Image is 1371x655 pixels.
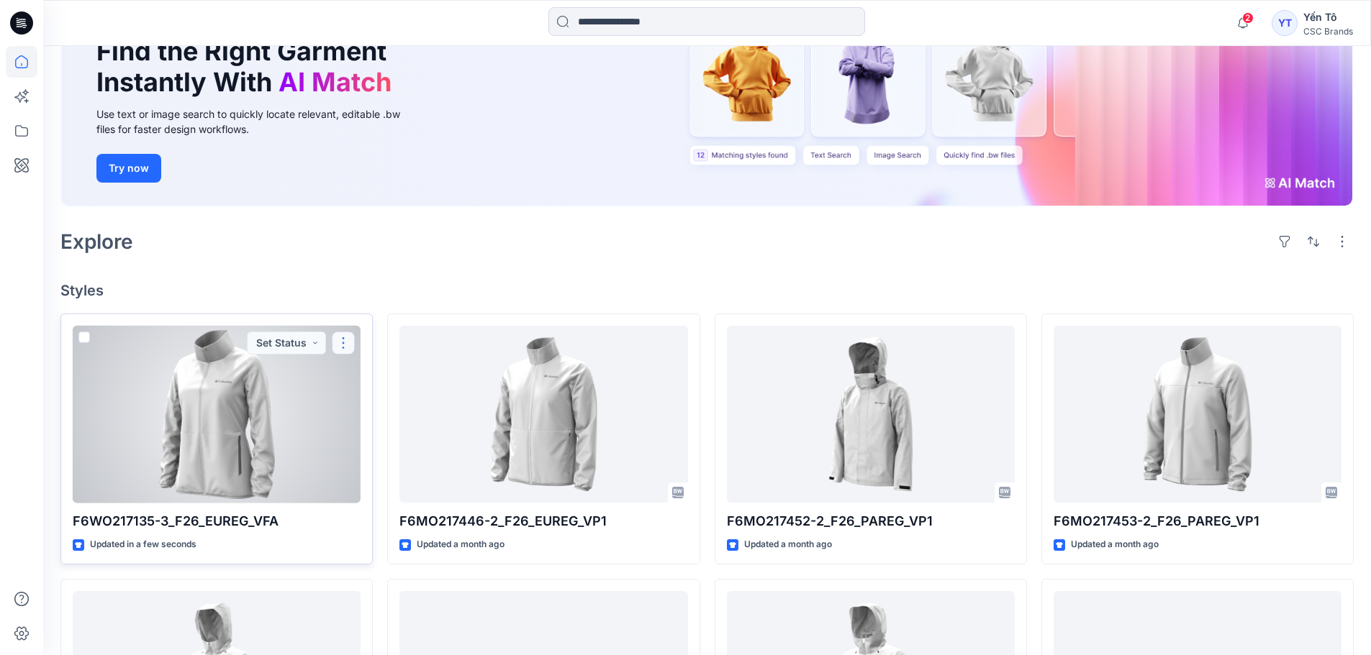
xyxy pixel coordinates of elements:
h2: Explore [60,230,133,253]
h4: Styles [60,282,1354,299]
span: 2 [1242,12,1254,24]
a: F6WO217135-3_F26_EUREG_VFA [73,326,361,503]
h1: Find the Right Garment Instantly With [96,36,399,98]
a: F6MO217446-2_F26_EUREG_VP1 [399,326,687,503]
p: Updated a month ago [1071,537,1159,552]
p: Updated a month ago [417,537,504,552]
a: F6MO217452-2_F26_PAREG_VP1 [727,326,1015,503]
button: Try now [96,154,161,183]
span: AI Match [279,66,392,98]
p: F6MO217453-2_F26_PAREG_VP1 [1054,511,1341,531]
div: YT [1272,10,1298,36]
div: CSC Brands [1303,26,1353,37]
div: Use text or image search to quickly locate relevant, editable .bw files for faster design workflows. [96,106,420,137]
p: F6WO217135-3_F26_EUREG_VFA [73,511,361,531]
p: F6MO217446-2_F26_EUREG_VP1 [399,511,687,531]
a: F6MO217453-2_F26_PAREG_VP1 [1054,326,1341,503]
p: F6MO217452-2_F26_PAREG_VP1 [727,511,1015,531]
p: Updated in a few seconds [90,537,196,552]
div: Yến Tô [1303,9,1353,26]
p: Updated a month ago [744,537,832,552]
